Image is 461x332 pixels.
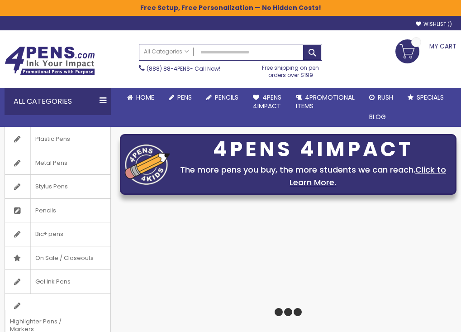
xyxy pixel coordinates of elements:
img: 4Pens Custom Pens and Promotional Products [5,46,95,75]
span: 4PROMOTIONAL ITEMS [296,93,355,111]
span: Stylus Pens [30,175,72,198]
div: 4PENS 4IMPACT [175,140,451,159]
span: Metal Pens [30,151,72,175]
span: Bic® pens [30,222,68,246]
a: All Categories [139,44,194,59]
a: Rush [362,88,400,107]
a: Metal Pens [5,151,110,175]
a: Pencils [199,88,246,107]
span: Gel Ink Pens [30,270,75,294]
a: Pens [162,88,199,107]
a: Gel Ink Pens [5,270,110,294]
a: Stylus Pens [5,175,110,198]
span: Blog [369,112,386,121]
span: Plastic Pens [30,127,75,151]
span: Home [136,93,154,102]
a: Blog [362,107,393,127]
span: Specials [417,93,444,102]
a: Home [120,88,162,107]
div: All Categories [5,88,111,115]
a: 4PROMOTIONALITEMS [289,88,362,116]
a: (888) 88-4PENS [147,65,190,72]
span: - Call Now! [147,65,220,72]
span: Pens [177,93,192,102]
a: 4Pens4impact [246,88,289,116]
a: On Sale / Closeouts [5,246,110,270]
img: four_pen_logo.png [125,144,170,185]
a: Plastic Pens [5,127,110,151]
a: Wishlist [416,21,452,28]
span: All Categories [144,48,189,55]
span: 4Pens 4impact [253,93,281,111]
div: Free shipping on pen orders over $199 [259,61,322,79]
span: Rush [378,93,393,102]
a: Pencils [5,199,110,222]
a: Specials [400,88,451,107]
span: Pencils [215,93,238,102]
span: On Sale / Closeouts [30,246,98,270]
span: Pencils [30,199,61,222]
a: Bic® pens [5,222,110,246]
div: The more pens you buy, the more students we can reach. [175,164,451,189]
